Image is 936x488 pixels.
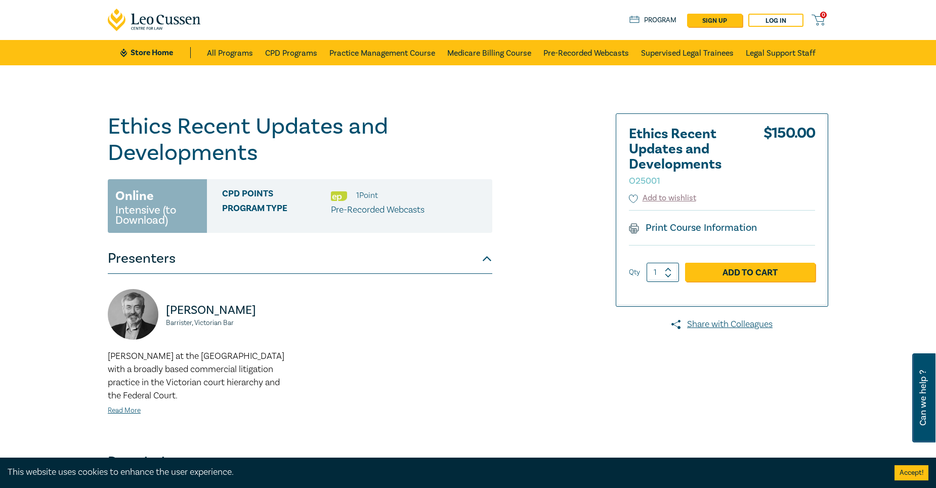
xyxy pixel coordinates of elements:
[120,47,191,58] a: Store Home
[108,289,158,340] img: https://s3.ap-southeast-2.amazonaws.com/lc-presenter-images/David%20Bailey.jpg
[647,263,679,282] input: 1
[629,221,757,234] a: Print Course Information
[685,263,815,282] a: Add to Cart
[331,191,347,201] img: Ethics & Professional Responsibility
[108,243,492,274] button: Presenters
[918,359,928,436] span: Can we help ?
[629,267,640,278] label: Qty
[222,189,331,202] span: CPD Points
[820,12,827,18] span: 0
[629,15,676,26] a: Program
[115,205,199,225] small: Intensive (to Download)
[108,406,141,415] a: Read More
[207,40,253,65] a: All Programs
[748,14,803,27] a: Log in
[687,14,742,27] a: sign up
[616,318,828,331] a: Share with Colleagues
[356,189,378,202] li: 1 Point
[115,187,154,205] h3: Online
[629,175,660,187] small: O25001
[329,40,435,65] a: Practice Management Course
[8,466,879,479] div: This website uses cookies to enhance the user experience.
[629,192,696,204] button: Add to wishlist
[331,204,424,217] p: Pre-Recorded Webcasts
[763,127,815,192] div: $ 150.00
[166,319,294,327] small: Barrister, Victorian Bar
[629,127,740,187] h2: Ethics Recent Updates and Developments
[265,40,317,65] a: CPD Programs
[641,40,734,65] a: Supervised Legal Trainees
[222,204,331,217] span: Program type
[543,40,629,65] a: Pre-Recorded Webcasts
[166,302,294,318] p: [PERSON_NAME]
[108,113,492,166] h1: Ethics Recent Updates and Developments
[108,447,492,477] button: Description
[895,465,928,480] button: Accept cookies
[746,40,816,65] a: Legal Support Staff
[108,350,284,401] span: [PERSON_NAME] at the [GEOGRAPHIC_DATA] with a broadly based commercial litigation practice in the...
[447,40,531,65] a: Medicare Billing Course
